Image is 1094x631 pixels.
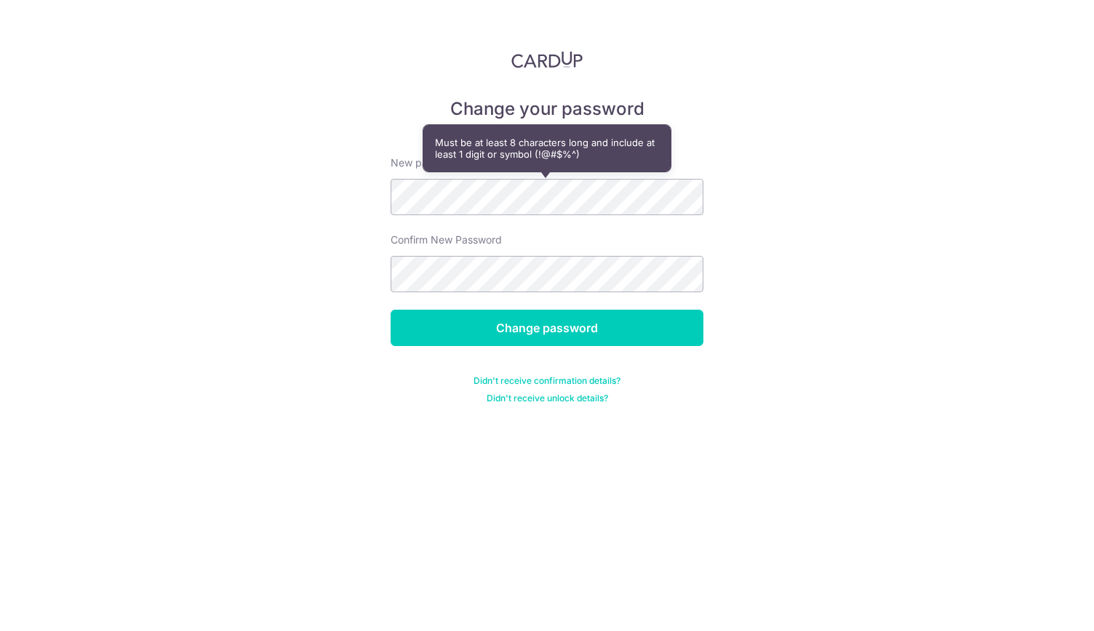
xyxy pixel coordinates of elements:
[511,51,583,68] img: CardUp Logo
[487,393,608,404] a: Didn't receive unlock details?
[423,125,671,172] div: Must be at least 8 characters long and include at least 1 digit or symbol (!@#$%^)
[391,233,502,247] label: Confirm New Password
[391,156,462,170] label: New password
[391,310,703,346] input: Change password
[391,97,703,121] h5: Change your password
[474,375,620,387] a: Didn't receive confirmation details?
